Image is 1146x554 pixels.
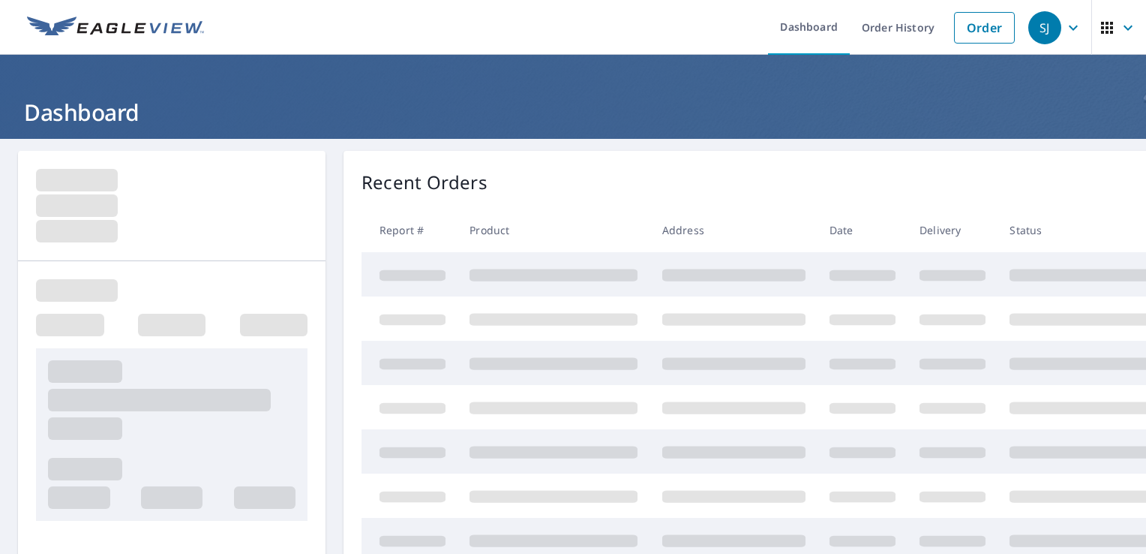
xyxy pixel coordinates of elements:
[27,17,204,39] img: EV Logo
[907,208,997,252] th: Delivery
[457,208,649,252] th: Product
[18,97,1128,128] h1: Dashboard
[361,169,487,196] p: Recent Orders
[1028,11,1061,44] div: SJ
[954,12,1015,44] a: Order
[650,208,817,252] th: Address
[817,208,907,252] th: Date
[361,208,457,252] th: Report #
